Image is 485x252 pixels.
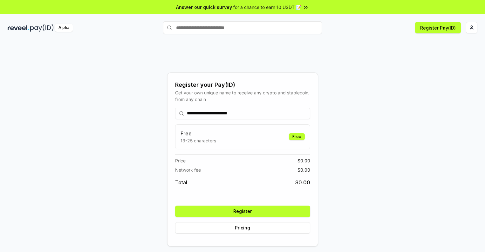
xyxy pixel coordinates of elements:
[289,133,305,140] div: Free
[175,222,310,234] button: Pricing
[176,4,232,10] span: Answer our quick survey
[297,167,310,173] span: $ 0.00
[297,157,310,164] span: $ 0.00
[175,206,310,217] button: Register
[181,137,216,144] p: 13-25 characters
[175,80,310,89] div: Register your Pay(ID)
[30,24,54,32] img: pay_id
[175,157,186,164] span: Price
[181,130,216,137] h3: Free
[233,4,301,10] span: for a chance to earn 10 USDT 📝
[175,89,310,103] div: Get your own unique name to receive any crypto and stablecoin, from any chain
[175,167,201,173] span: Network fee
[415,22,461,33] button: Register Pay(ID)
[175,179,187,186] span: Total
[295,179,310,186] span: $ 0.00
[8,24,29,32] img: reveel_dark
[55,24,73,32] div: Alpha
